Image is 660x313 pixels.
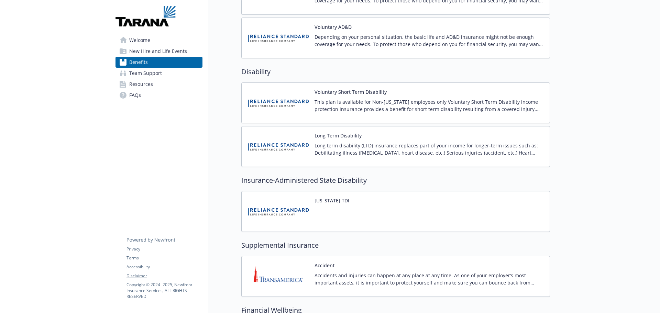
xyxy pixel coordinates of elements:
p: Long term disability (LTD) insurance replaces part of your income for longer-term issues such as:... [315,142,544,156]
button: Long Term Disability [315,132,362,139]
p: Copyright © 2024 - 2025 , Newfront Insurance Services, ALL RIGHTS RESERVED [126,282,202,299]
a: FAQs [115,90,202,101]
button: Voluntary Short Term Disability [315,88,387,96]
h2: Supplemental Insurance [241,240,550,250]
span: Team Support [129,68,162,79]
button: [US_STATE] TDI [315,197,349,204]
p: This plan is available for Non-[US_STATE] employees only Voluntary Short Term Disability income p... [315,98,544,113]
img: Reliance Standard Life Insurance Company carrier logo [247,88,309,118]
a: Privacy [126,246,202,252]
img: Reliance Standard Life Insurance Company carrier logo [247,197,309,226]
p: Depending on your personal situation, the basic life and AD&D insurance might not be enough cover... [315,33,544,48]
img: Reliance Standard Life Insurance Company carrier logo [247,23,309,53]
h2: Insurance-Administered State Disability [241,175,550,186]
h2: Disability [241,67,550,77]
a: Terms [126,255,202,261]
a: Welcome [115,35,202,46]
img: Transamerica Life Insurance Company carrier logo [247,262,309,291]
span: New Hire and Life Events [129,46,187,57]
button: Accident [315,262,334,269]
button: Voluntary AD&D [315,23,352,31]
a: Accessibility [126,264,202,270]
a: Benefits [115,57,202,68]
img: Reliance Standard Life Insurance Company carrier logo [247,132,309,161]
a: Resources [115,79,202,90]
p: Accidents and injuries can happen at any place at any time. As one of your employer’s most import... [315,272,544,286]
a: Team Support [115,68,202,79]
span: Welcome [129,35,150,46]
span: Resources [129,79,153,90]
span: FAQs [129,90,141,101]
span: Benefits [129,57,148,68]
a: New Hire and Life Events [115,46,202,57]
a: Disclaimer [126,273,202,279]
